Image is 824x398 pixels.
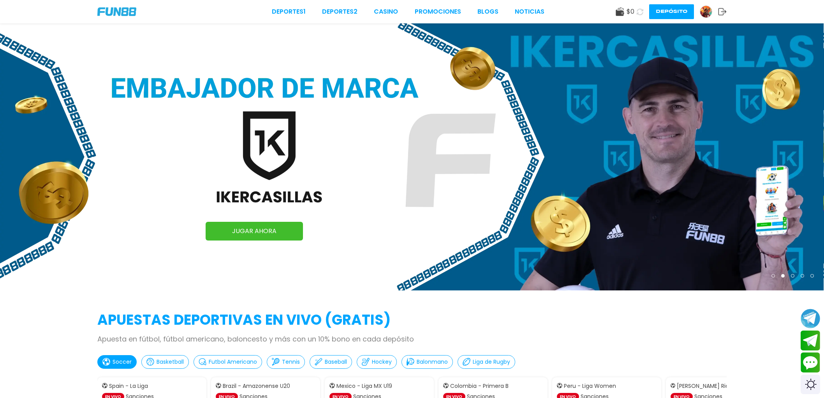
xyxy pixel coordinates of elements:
[336,382,392,390] p: Mexico - Liga MX U19
[357,355,397,369] button: Hockey
[141,355,189,369] button: Basketball
[450,382,509,390] p: Colombia - Primera B
[649,4,694,19] button: Depósito
[564,382,616,390] p: Peru - Liga Women
[458,355,515,369] button: Liga de Rugby
[374,7,398,16] a: CASINO
[700,6,712,18] img: Avatar
[417,358,448,366] p: Balonmano
[206,222,303,241] a: JUGAR AHORA
[473,358,510,366] p: Liga de Rugby
[97,334,727,344] p: Apuesta en fútbol, fútbol americano, baloncesto y más con un 10% bono en cada depósito
[700,5,718,18] a: Avatar
[801,331,820,351] button: Join telegram
[97,7,136,16] img: Company Logo
[325,358,347,366] p: Baseball
[372,358,392,366] p: Hockey
[627,7,634,16] span: $ 0
[477,7,498,16] a: BLOGS
[97,355,137,369] button: Soccer
[194,355,262,369] button: Futbol Americano
[322,7,357,16] a: Deportes2
[97,310,727,331] h2: APUESTAS DEPORTIVAS EN VIVO (gratis)
[113,358,132,366] p: Soccer
[310,355,352,369] button: Baseball
[415,7,461,16] a: Promociones
[677,382,770,390] p: [PERSON_NAME] Rica - Segunda Division
[515,7,544,16] a: NOTICIAS
[109,382,148,390] p: Spain - La Liga
[209,358,257,366] p: Futbol Americano
[267,355,305,369] button: Tennis
[223,382,290,390] p: Brazil - Amazonense U20
[157,358,184,366] p: Basketball
[401,355,453,369] button: Balonmano
[282,358,300,366] p: Tennis
[801,308,820,329] button: Join telegram channel
[272,7,306,16] a: Deportes1
[801,352,820,373] button: Contact customer service
[801,375,820,394] div: Switch theme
